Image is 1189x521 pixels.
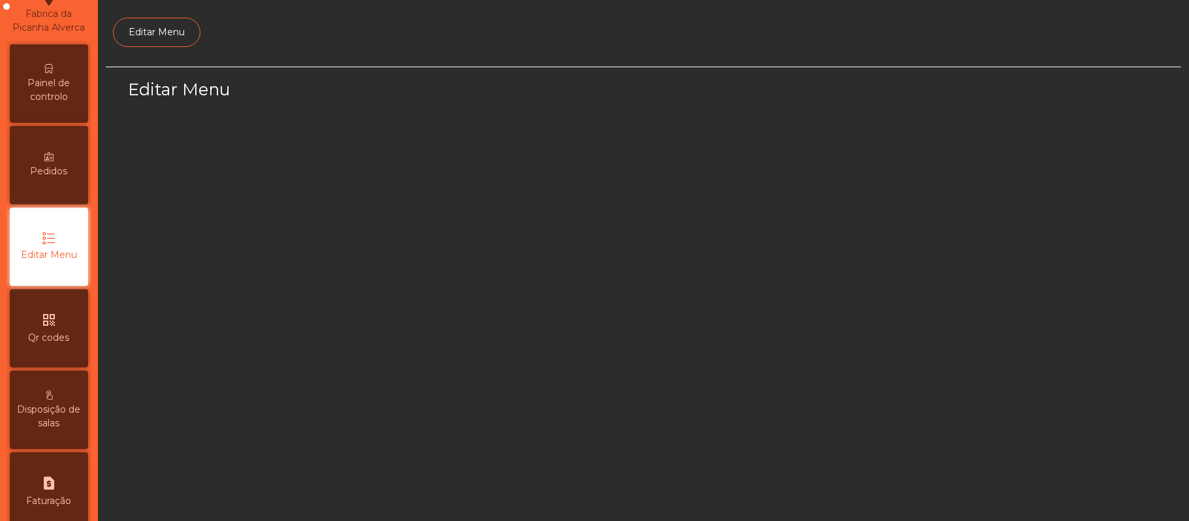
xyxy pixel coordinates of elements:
[27,494,72,508] span: Faturação
[13,76,85,104] span: Painel de controlo
[31,165,68,178] span: Pedidos
[13,403,85,430] span: Disposição de salas
[41,475,57,491] i: request_page
[41,312,57,328] i: qr_code
[128,78,640,101] h3: Editar Menu
[21,248,77,262] span: Editar Menu
[29,331,70,345] span: Qr codes
[113,18,200,47] a: Editar Menu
